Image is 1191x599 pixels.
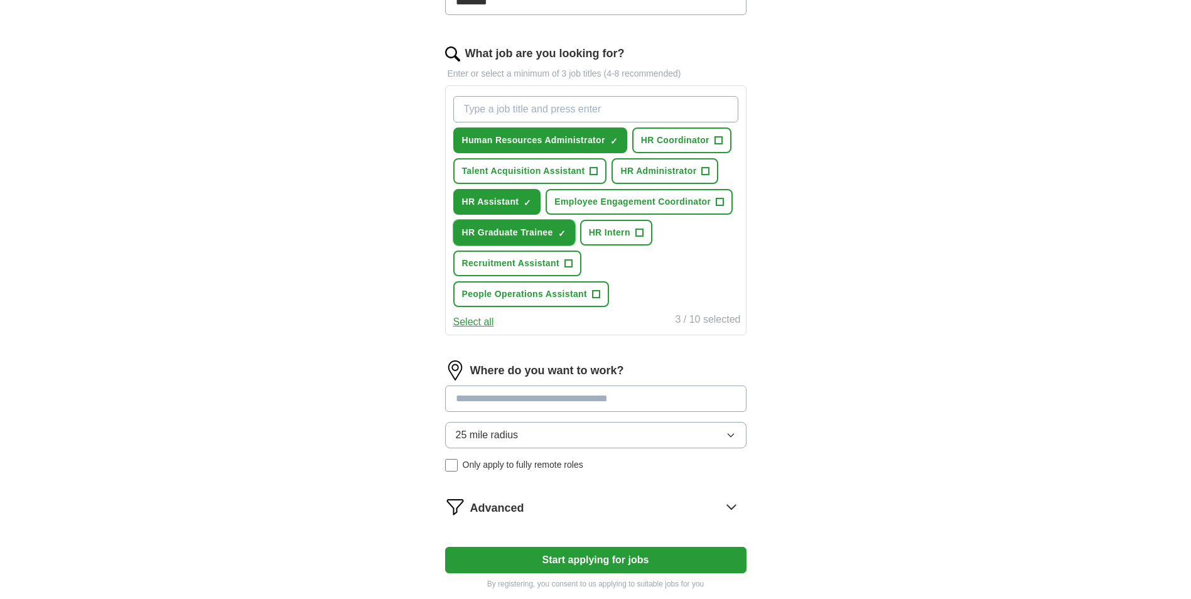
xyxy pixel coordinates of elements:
button: 25 mile radius [445,422,746,448]
span: People Operations Assistant [462,288,588,301]
span: ✓ [524,198,531,208]
button: HR Coordinator [632,127,731,153]
button: HR Intern [580,220,652,246]
input: Only apply to fully remote roles [445,459,458,472]
p: Enter or select a minimum of 3 job titles (4-8 recommended) [445,67,746,80]
span: Advanced [470,500,524,517]
span: Only apply to fully remote roles [463,458,583,472]
span: Human Resources Administrator [462,134,605,147]
span: Recruitment Assistant [462,257,559,270]
span: ✓ [610,136,618,146]
img: filter [445,497,465,517]
p: By registering, you consent to us applying to suitable jobs for you [445,578,746,590]
span: ✓ [558,229,566,239]
span: Employee Engagement Coordinator [554,195,711,208]
label: What job are you looking for? [465,45,625,62]
input: Type a job title and press enter [453,96,738,122]
button: HR Graduate Trainee✓ [453,220,575,246]
span: HR Graduate Trainee [462,226,553,239]
button: HR Administrator [612,158,718,184]
span: HR Coordinator [641,134,709,147]
span: 25 mile radius [456,428,519,443]
img: location.png [445,360,465,380]
span: HR Intern [589,226,630,239]
button: Employee Engagement Coordinator [546,189,733,215]
div: 3 / 10 selected [675,312,740,330]
img: search.png [445,46,460,62]
button: Recruitment Assistant [453,251,581,276]
span: HR Assistant [462,195,519,208]
button: Human Resources Administrator✓ [453,127,627,153]
span: HR Administrator [620,165,696,178]
span: Talent Acquisition Assistant [462,165,585,178]
label: Where do you want to work? [470,362,624,379]
button: HR Assistant✓ [453,189,541,215]
button: Talent Acquisition Assistant [453,158,607,184]
button: Select all [453,315,494,330]
button: People Operations Assistant [453,281,610,307]
button: Start applying for jobs [445,547,746,573]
